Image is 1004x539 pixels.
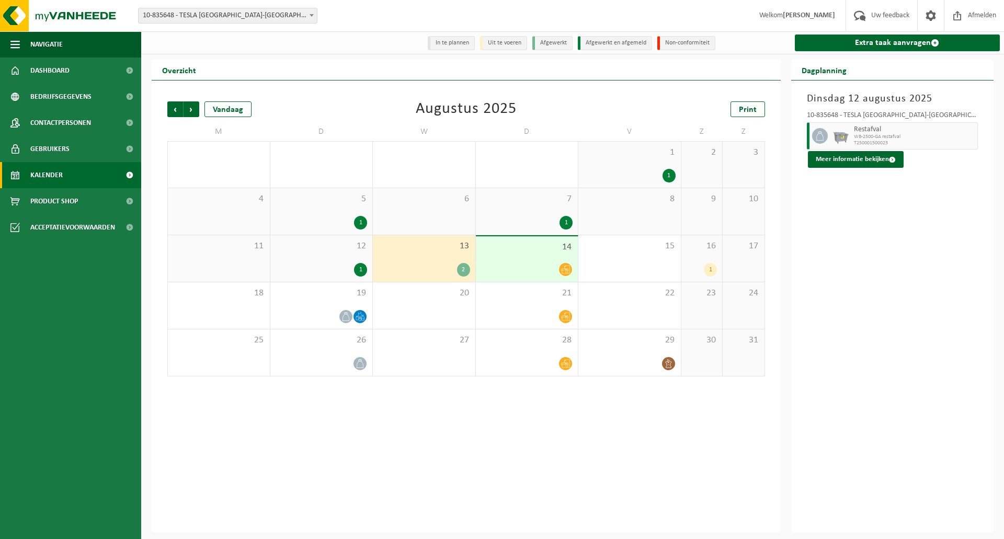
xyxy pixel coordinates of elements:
span: T250001500023 [854,140,975,146]
span: 20 [378,288,470,299]
span: 15 [584,240,676,252]
span: 10-835648 - TESLA BELGIUM-BRUSSEL 1 - ZAVENTEM [139,8,317,23]
td: D [270,122,373,141]
span: Contactpersonen [30,110,91,136]
span: Dashboard [30,58,70,84]
div: 1 [354,216,367,230]
span: 30 [687,335,717,346]
a: Extra taak aanvragen [795,35,1000,51]
span: 17 [728,240,759,252]
span: 12 [276,240,368,252]
span: 5 [276,193,368,205]
span: Vorige [167,101,183,117]
span: Bedrijfsgegevens [30,84,92,110]
span: 22 [584,288,676,299]
span: 19 [276,288,368,299]
div: 1 [354,263,367,277]
span: 13 [378,240,470,252]
div: 1 [704,263,717,277]
li: In te plannen [428,36,475,50]
div: 1 [560,216,573,230]
h2: Dagplanning [791,60,857,80]
li: Non-conformiteit [657,36,715,50]
li: Afgewerkt en afgemeld [578,36,652,50]
span: 2 [687,147,717,158]
div: 10-835648 - TESLA [GEOGRAPHIC_DATA]-[GEOGRAPHIC_DATA] 1 - [GEOGRAPHIC_DATA] [807,112,978,122]
td: Z [681,122,723,141]
span: 18 [173,288,265,299]
span: 11 [173,240,265,252]
h2: Overzicht [152,60,207,80]
td: W [373,122,476,141]
button: Meer informatie bekijken [808,151,904,168]
span: 10-835648 - TESLA BELGIUM-BRUSSEL 1 - ZAVENTEM [138,8,317,24]
span: 28 [481,335,573,346]
span: 25 [173,335,265,346]
span: Print [739,106,757,114]
span: WB-2500-GA restafval [854,134,975,140]
span: 21 [481,288,573,299]
span: 24 [728,288,759,299]
span: 14 [481,242,573,253]
span: Navigatie [30,31,63,58]
span: 29 [584,335,676,346]
div: Vandaag [204,101,252,117]
a: Print [731,101,765,117]
span: 3 [728,147,759,158]
strong: [PERSON_NAME] [783,12,835,19]
span: Acceptatievoorwaarden [30,214,115,240]
h3: Dinsdag 12 augustus 2025 [807,91,978,107]
img: WB-2500-GAL-GY-01 [833,128,849,144]
span: 9 [687,193,717,205]
li: Afgewerkt [532,36,573,50]
span: Restafval [854,125,975,134]
span: 31 [728,335,759,346]
span: 1 [584,147,676,158]
div: Augustus 2025 [416,101,517,117]
td: M [167,122,270,141]
span: 10 [728,193,759,205]
td: Z [723,122,765,141]
span: Product Shop [30,188,78,214]
td: V [578,122,681,141]
span: 6 [378,193,470,205]
span: Gebruikers [30,136,70,162]
span: 26 [276,335,368,346]
span: 8 [584,193,676,205]
span: 7 [481,193,573,205]
div: 1 [663,169,676,182]
span: Volgende [184,101,199,117]
div: 2 [457,263,470,277]
li: Uit te voeren [480,36,527,50]
span: 16 [687,240,717,252]
span: 23 [687,288,717,299]
td: D [476,122,579,141]
span: Kalender [30,162,63,188]
span: 27 [378,335,470,346]
span: 4 [173,193,265,205]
